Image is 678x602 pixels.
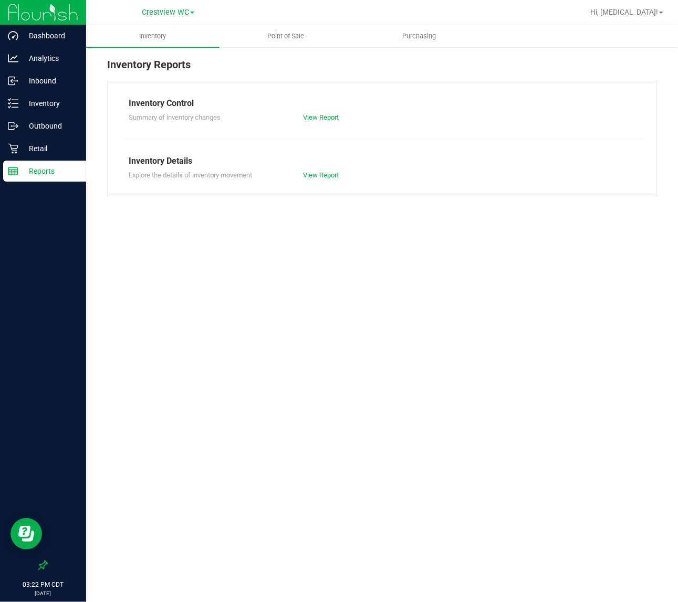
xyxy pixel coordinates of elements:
[8,53,18,64] inline-svg: Analytics
[5,580,81,589] p: 03:22 PM CDT
[8,121,18,131] inline-svg: Outbound
[142,8,189,17] span: Crestview WC
[129,171,252,179] span: Explore the details of inventory movement
[125,31,180,41] span: Inventory
[18,75,81,87] p: Inbound
[303,113,339,121] a: View Report
[129,113,221,121] span: Summary of inventory changes
[253,31,318,41] span: Point of Sale
[18,29,81,42] p: Dashboard
[18,120,81,132] p: Outbound
[129,155,635,167] div: Inventory Details
[18,52,81,65] p: Analytics
[86,25,220,47] a: Inventory
[8,30,18,41] inline-svg: Dashboard
[352,25,486,47] a: Purchasing
[129,97,635,110] div: Inventory Control
[18,165,81,177] p: Reports
[8,98,18,109] inline-svg: Inventory
[8,166,18,176] inline-svg: Reports
[8,76,18,86] inline-svg: Inbound
[18,97,81,110] p: Inventory
[388,31,450,41] span: Purchasing
[5,589,81,597] p: [DATE]
[38,560,48,571] label: Pin the sidebar to full width on large screens
[11,518,42,550] iframe: Resource center
[107,57,657,81] div: Inventory Reports
[590,8,658,16] span: Hi, [MEDICAL_DATA]!
[303,171,339,179] a: View Report
[8,143,18,154] inline-svg: Retail
[18,142,81,155] p: Retail
[220,25,353,47] a: Point of Sale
